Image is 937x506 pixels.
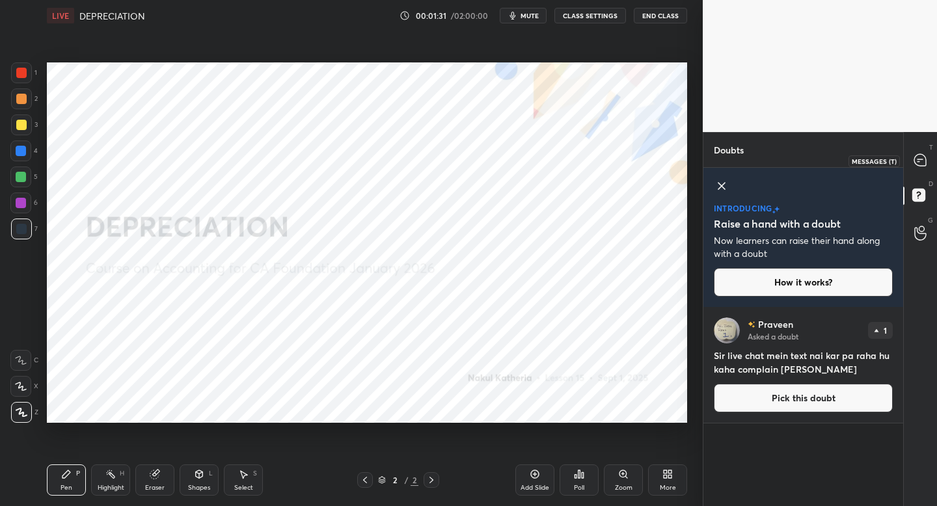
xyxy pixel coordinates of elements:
[10,376,38,397] div: X
[76,470,80,477] div: P
[10,193,38,213] div: 6
[521,11,539,20] span: mute
[47,8,74,23] div: LIVE
[714,268,893,297] button: How it works?
[145,485,165,491] div: Eraser
[521,485,549,491] div: Add Slide
[209,470,213,477] div: L
[714,317,740,343] img: 7a714159400c4d6a8eb7f38f46a3fe05.jpg
[411,474,418,486] div: 2
[253,470,257,477] div: S
[11,62,37,83] div: 1
[554,8,626,23] button: CLASS SETTINGS
[849,155,900,167] div: Messages (T)
[748,321,755,328] img: no-rating-badge.077c3623.svg
[714,216,841,232] h5: Raise a hand with a doubt
[10,140,38,161] div: 4
[388,476,401,484] div: 2
[714,234,893,260] p: Now learners can raise their hand along with a doubt
[748,331,798,341] p: Asked a doubt
[703,133,754,167] p: Doubts
[11,88,38,109] div: 2
[11,219,38,239] div: 7
[660,485,676,491] div: More
[61,485,72,491] div: Pen
[98,485,124,491] div: Highlight
[10,166,38,187] div: 5
[929,142,933,152] p: T
[774,206,780,212] img: large-star.026637fe.svg
[634,8,687,23] button: End Class
[884,326,887,334] p: 1
[500,8,547,23] button: mute
[714,349,893,376] h4: Sir live chat mein text nai kar pa raha hu kaha complain [PERSON_NAME]
[11,114,38,135] div: 3
[703,307,903,506] div: grid
[758,319,793,330] p: Praveen
[615,485,632,491] div: Zoom
[11,402,38,423] div: Z
[928,215,933,225] p: G
[10,350,38,371] div: C
[79,10,145,22] h4: DEPRECIATION
[188,485,210,491] div: Shapes
[404,476,408,484] div: /
[234,485,253,491] div: Select
[714,204,772,212] p: introducing
[714,384,893,412] button: Pick this doubt
[120,470,124,477] div: H
[574,485,584,491] div: Poll
[772,210,776,214] img: small-star.76a44327.svg
[929,179,933,189] p: D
